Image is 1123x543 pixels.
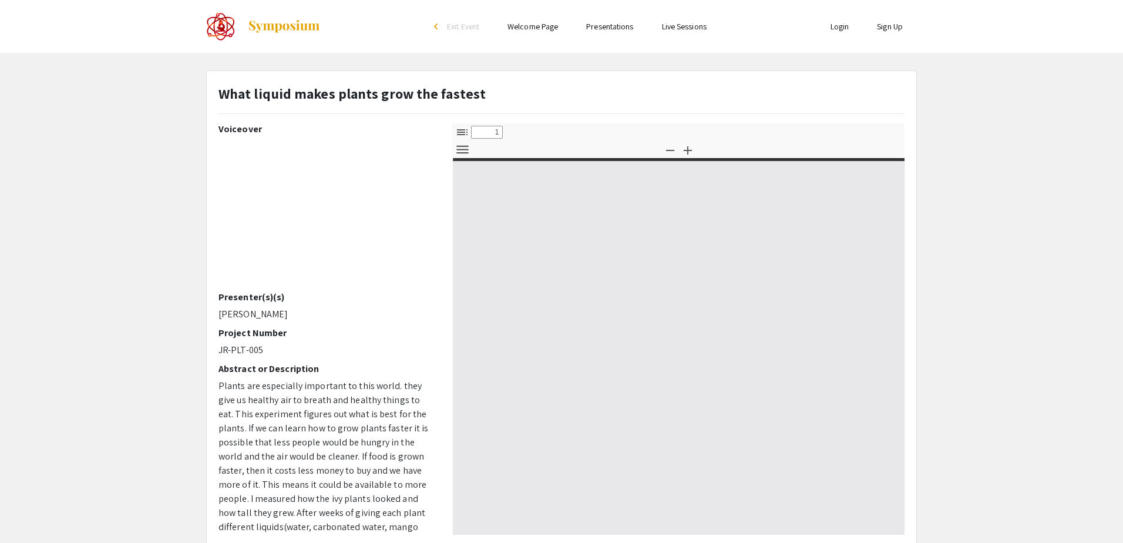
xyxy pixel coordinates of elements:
p: [PERSON_NAME] [218,307,435,321]
a: Login [831,21,849,32]
input: Page [471,126,503,139]
h2: Project Number [218,327,435,338]
a: Sign Up [877,21,903,32]
img: Symposium by ForagerOne [247,19,321,33]
div: arrow_back_ios [434,23,441,30]
img: The 2022 CoorsTek Denver Metro Regional Science and Engineering Fair [206,12,236,41]
button: Toggle Sidebar [452,123,472,140]
a: Live Sessions [662,21,707,32]
button: Zoom Out [660,141,680,158]
a: The 2022 CoorsTek Denver Metro Regional Science and Engineering Fair [206,12,321,41]
button: Zoom In [678,141,698,158]
a: Welcome Page [507,21,558,32]
p: JR-PLT-005 [218,343,435,357]
h2: Abstract or Description [218,363,435,374]
a: Presentations [586,21,633,32]
h2: Voiceover [218,123,435,135]
h2: Presenter(s)(s) [218,291,435,303]
strong: What liquid makes plants grow the fastest [218,84,486,103]
iframe: YouTube video player [218,139,435,291]
span: Exit Event [447,21,479,32]
button: Tools [452,141,472,158]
